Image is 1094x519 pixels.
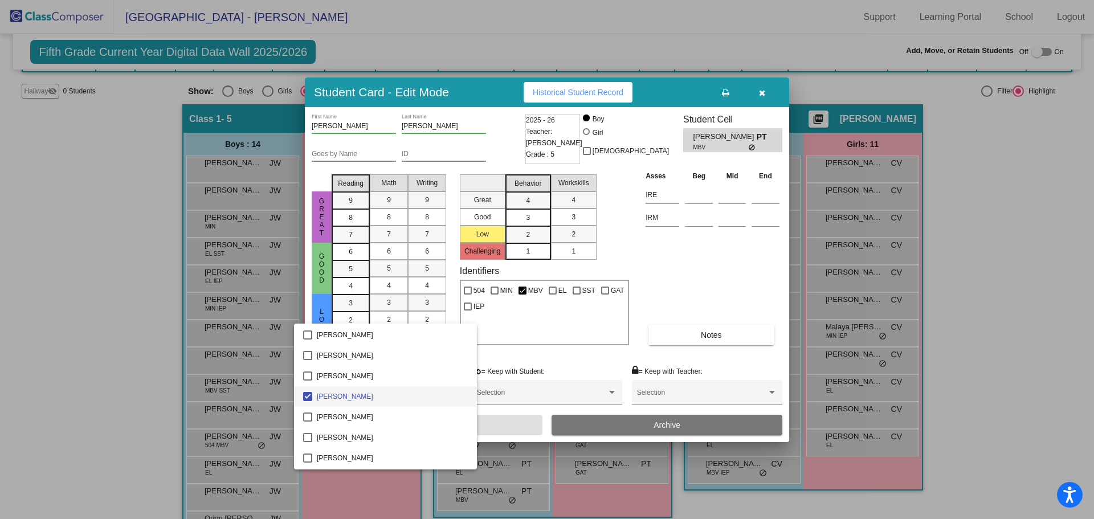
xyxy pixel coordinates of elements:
span: [PERSON_NAME] [317,427,468,448]
span: [PERSON_NAME] [317,345,468,366]
span: [PERSON_NAME] [317,407,468,427]
span: [PERSON_NAME] [317,386,468,407]
span: [PERSON_NAME] [317,448,468,468]
span: [PERSON_NAME] [317,366,468,386]
span: [PERSON_NAME] [317,468,468,489]
span: [PERSON_NAME] [317,325,468,345]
